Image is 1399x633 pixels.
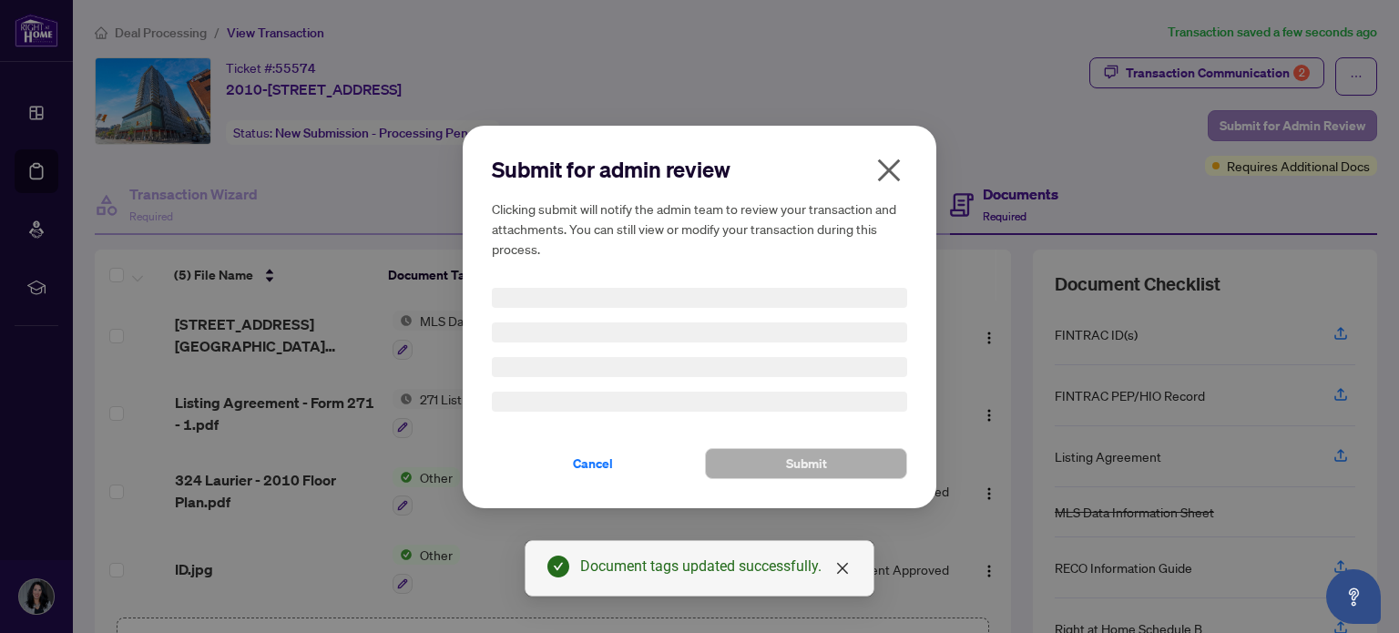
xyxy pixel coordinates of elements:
[573,449,613,478] span: Cancel
[492,448,694,479] button: Cancel
[580,556,852,577] div: Document tags updated successfully.
[492,155,907,184] h2: Submit for admin review
[832,558,853,578] a: Close
[547,556,569,577] span: check-circle
[705,448,907,479] button: Submit
[492,199,907,259] h5: Clicking submit will notify the admin team to review your transaction and attachments. You can st...
[874,156,904,185] span: close
[835,561,850,576] span: close
[1326,569,1381,624] button: Open asap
